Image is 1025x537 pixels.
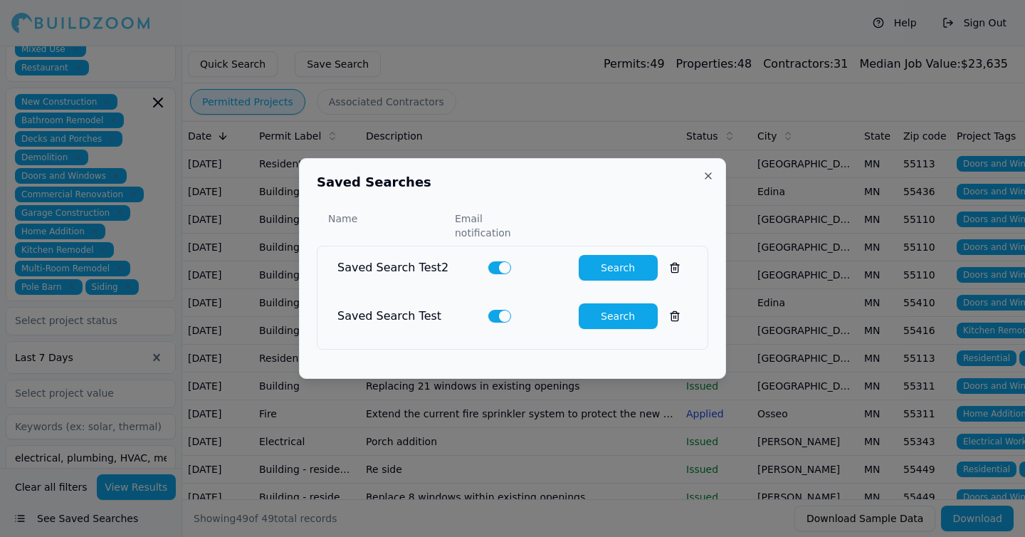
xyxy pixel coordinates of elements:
div: Saved Search Test [337,308,477,325]
button: Search [579,303,658,329]
button: Search [579,255,658,281]
div: Email notification [455,212,539,240]
div: Saved Search Test2 [337,259,477,276]
h2: Saved Searches [317,176,708,189]
div: Name [328,212,443,240]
